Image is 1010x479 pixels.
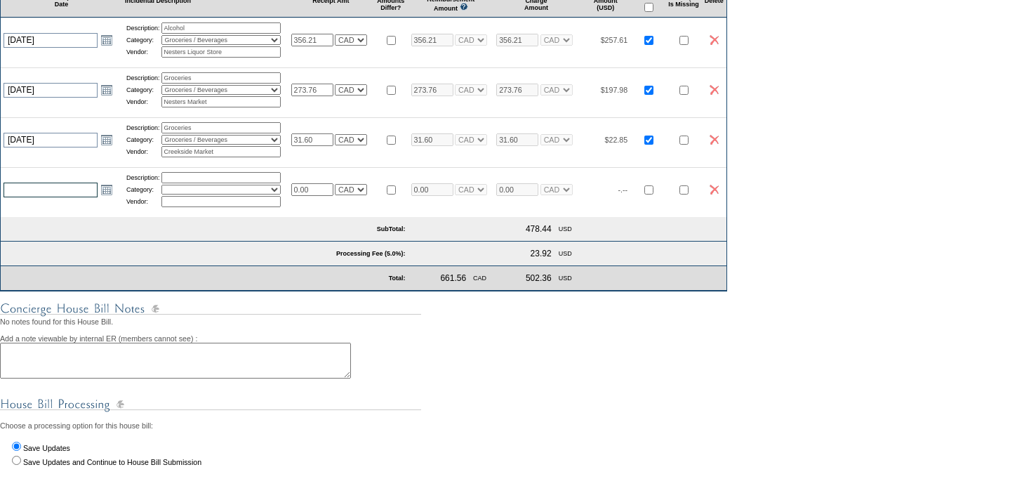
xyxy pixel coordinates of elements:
[126,135,160,145] td: Category:
[523,270,554,286] td: 502.36
[1,217,408,242] td: SubTotal:
[710,185,719,195] img: icon_delete2.gif
[460,3,468,11] img: questionMark_lightBlue.gif
[556,221,575,237] td: USD
[99,82,114,98] a: Open the calendar popup.
[99,182,114,197] a: Open the calendar popup.
[99,132,114,147] a: Open the calendar popup.
[605,136,628,144] span: $22.85
[710,85,719,95] img: icon_delete2.gif
[126,46,160,58] td: Vendor:
[437,270,469,286] td: 661.56
[528,246,554,261] td: 23.92
[126,122,160,133] td: Description:
[601,86,628,94] span: $197.98
[618,185,628,194] span: -.--
[126,146,160,157] td: Vendor:
[126,35,160,45] td: Category:
[523,221,554,237] td: 478.44
[556,270,575,286] td: USD
[126,185,160,195] td: Category:
[23,458,201,466] label: Save Updates and Continue to House Bill Submission
[126,172,160,183] td: Description:
[126,22,160,34] td: Description:
[556,246,575,261] td: USD
[126,96,160,107] td: Vendor:
[122,266,408,291] td: Total:
[601,36,628,44] span: $257.61
[126,72,160,84] td: Description:
[1,242,408,266] td: Processing Fee (5.0%):
[99,32,114,48] a: Open the calendar popup.
[710,135,719,145] img: icon_delete2.gif
[126,85,160,95] td: Category:
[23,444,70,452] label: Save Updates
[126,196,160,207] td: Vendor:
[710,35,719,45] img: icon_delete2.gif
[470,270,489,286] td: CAD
